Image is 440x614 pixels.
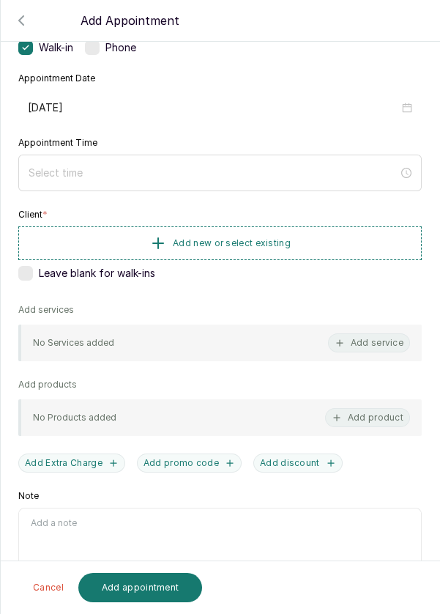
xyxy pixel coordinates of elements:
[81,12,179,29] p: Add Appointment
[24,573,72,602] button: Cancel
[328,333,410,352] button: Add service
[325,408,410,427] button: Add product
[29,165,398,181] input: Select time
[18,226,422,260] button: Add new or select existing
[28,100,399,116] input: Select date
[78,573,203,602] button: Add appointment
[39,266,155,281] span: Leave blank for walk-ins
[18,209,48,221] label: Client
[18,137,97,149] label: Appointment Time
[18,454,125,473] button: Add Extra Charge
[18,490,39,502] label: Note
[137,454,242,473] button: Add promo code
[18,304,74,316] p: Add services
[33,412,116,423] p: No Products added
[18,379,77,391] p: Add products
[253,454,343,473] button: Add discount
[33,337,114,349] p: No Services added
[173,237,291,249] span: Add new or select existing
